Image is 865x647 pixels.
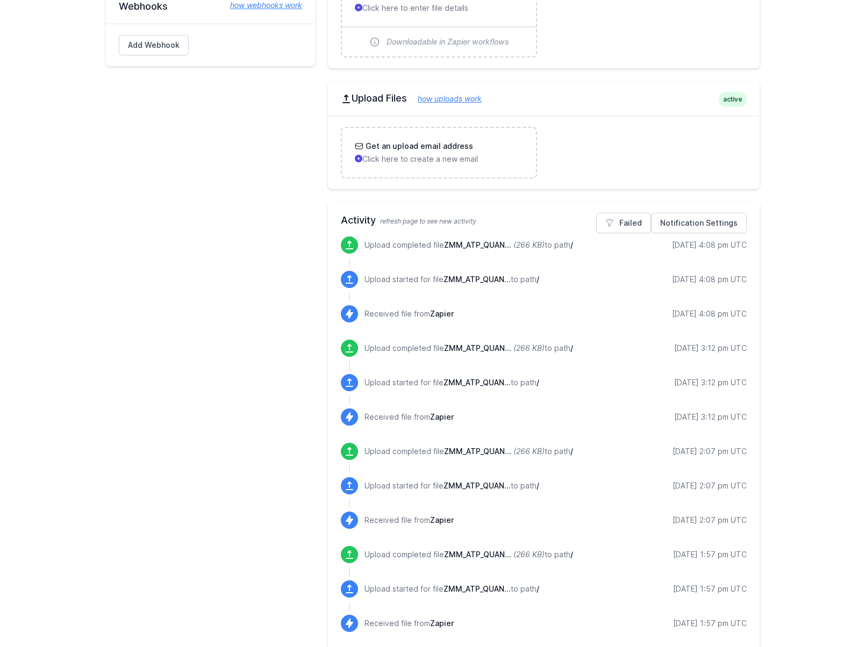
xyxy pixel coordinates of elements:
i: (266 KB) [513,550,545,559]
div: [DATE] 1:57 pm UTC [673,549,747,560]
span: ZMM_ATP_QUANTITY_SHOW_N976.csv [444,378,511,387]
a: Add Webhook [119,35,189,55]
span: Zapier [430,412,454,421]
p: Upload completed file to path [364,240,573,250]
span: Zapier [430,515,454,524]
span: ZMM_ATP_QUANTITY_SHOW_N976.csv [444,550,511,559]
span: / [537,481,539,490]
p: Upload started for file to path [364,480,539,491]
span: / [537,584,539,593]
p: Upload completed file to path [364,343,573,354]
a: Get an upload email address Click here to create a new email [342,128,536,177]
a: Notification Settings [651,213,747,233]
span: / [570,343,573,353]
div: [DATE] 4:08 pm UTC [672,240,747,250]
h2: Activity [341,213,747,228]
span: ZMM_ATP_QUANTITY_SHOW_N976.csv [444,584,511,593]
span: refresh page to see new activity [380,217,476,225]
span: Zapier [430,619,454,628]
p: Click here to enter file details [355,3,523,13]
iframe: Drift Widget Chat Controller [811,593,852,634]
a: Failed [596,213,651,233]
div: [DATE] 1:57 pm UTC [673,584,747,594]
a: how uploads work [407,94,482,103]
p: Upload completed file to path [364,549,573,560]
p: Upload completed file to path [364,446,573,457]
p: Click here to create a new email [355,154,523,164]
span: ZMM_ATP_QUANTITY_SHOW_N976.csv [444,343,511,353]
div: [DATE] 2:07 pm UTC [673,480,747,491]
span: / [570,240,573,249]
span: active [719,92,747,107]
span: Downloadable in Zapier workflows [387,37,509,47]
i: (266 KB) [513,447,545,456]
div: [DATE] 3:12 pm UTC [674,343,747,354]
span: / [570,550,573,559]
p: Received file from [364,308,454,319]
div: [DATE] 4:08 pm UTC [672,274,747,285]
span: ZMM_ATP_QUANTITY_SHOW_N976.csv [444,447,511,456]
div: [DATE] 2:07 pm UTC [673,515,747,526]
p: Upload started for file to path [364,584,539,594]
i: (266 KB) [513,343,545,353]
h3: Get an upload email address [363,141,473,152]
span: / [570,447,573,456]
i: (266 KB) [513,240,545,249]
p: Received file from [364,618,454,629]
p: Upload started for file to path [364,274,539,285]
h2: Upload Files [341,92,747,105]
span: / [537,275,539,284]
div: [DATE] 4:08 pm UTC [672,308,747,319]
p: Received file from [364,412,454,422]
div: [DATE] 2:07 pm UTC [673,446,747,457]
span: Zapier [430,309,454,318]
span: ZMM_ATP_QUANTITY_SHOW_N976.csv [444,275,511,284]
p: Received file from [364,515,454,526]
span: / [537,378,539,387]
div: [DATE] 3:12 pm UTC [674,377,747,388]
div: [DATE] 3:12 pm UTC [674,412,747,422]
span: ZMM_ATP_QUANTITY_SHOW_N976.csv [444,240,511,249]
span: ZMM_ATP_QUANTITY_SHOW_N976.csv [444,481,511,490]
div: [DATE] 1:57 pm UTC [673,618,747,629]
p: Upload started for file to path [364,377,539,388]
